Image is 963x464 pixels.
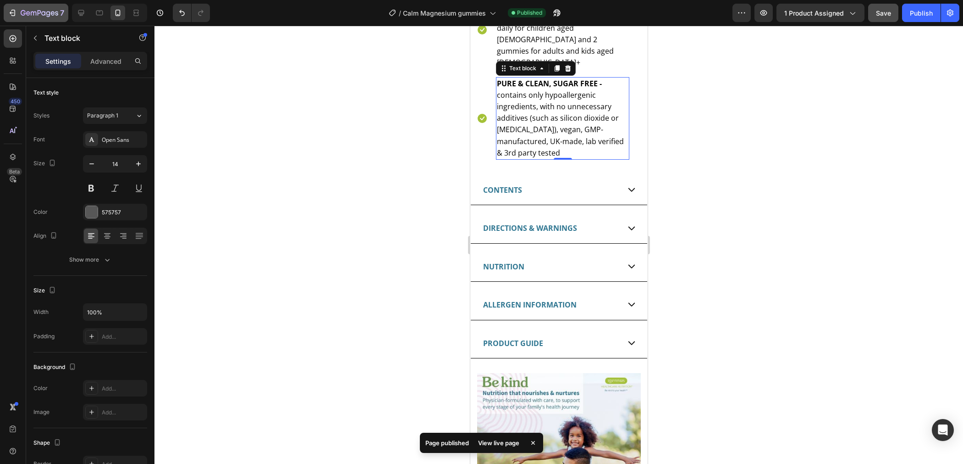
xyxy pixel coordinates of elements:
[13,313,73,323] span: PRODUCT GUIDE
[83,304,147,320] input: Auto
[776,4,864,22] button: 1 product assigned
[403,8,486,18] span: Calm Magnesium gummies
[13,159,52,169] span: CONTENTS
[33,361,78,374] div: Background
[470,26,648,464] iframe: To enrich screen reader interactions, please activate Accessibility in Grammarly extension settings
[26,51,159,134] div: Rich Text Editor. Editing area: main
[33,208,48,216] div: Color
[13,197,107,207] span: DIRECTIONS & WARNINGS
[33,408,50,416] div: Image
[33,332,55,341] div: Padding
[7,168,22,175] div: Beta
[33,157,58,170] div: Size
[473,436,525,449] div: View live page
[876,9,891,17] span: Save
[902,4,941,22] button: Publish
[44,33,122,44] p: Text block
[102,333,145,341] div: Add...
[4,4,68,22] button: 7
[33,285,58,297] div: Size
[27,53,154,132] span: contains only hypoallergenic ingredients, with no unnecessary additives (such as silicon dioxide ...
[60,7,64,18] p: 7
[83,107,147,124] button: Paragraph 1
[13,236,54,246] span: NUTRITION
[45,56,71,66] p: Settings
[27,53,132,63] strong: PURE & CLEAN, SUGAR FREE -
[399,8,401,18] span: /
[33,437,63,449] div: Shape
[87,112,118,120] span: Paragraph 1
[69,255,112,264] div: Show more
[13,274,106,284] span: ALLERGEN INFORMATION
[37,39,68,47] div: Text block
[33,384,48,392] div: Color
[33,252,147,268] button: Show more
[33,230,59,242] div: Align
[33,308,49,316] div: Width
[102,208,145,217] div: 575757
[9,98,22,105] div: 450
[425,438,469,447] p: Page published
[102,385,145,393] div: Add...
[784,8,844,18] span: 1 product assigned
[33,135,45,144] div: Font
[102,408,145,417] div: Add...
[932,419,954,441] div: Open Intercom Messenger
[33,112,50,120] div: Styles
[173,4,210,22] div: Undo/Redo
[90,56,121,66] p: Advanced
[517,9,542,17] span: Published
[102,136,145,144] div: Open Sans
[868,4,898,22] button: Save
[910,8,933,18] div: Publish
[33,89,59,97] div: Text style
